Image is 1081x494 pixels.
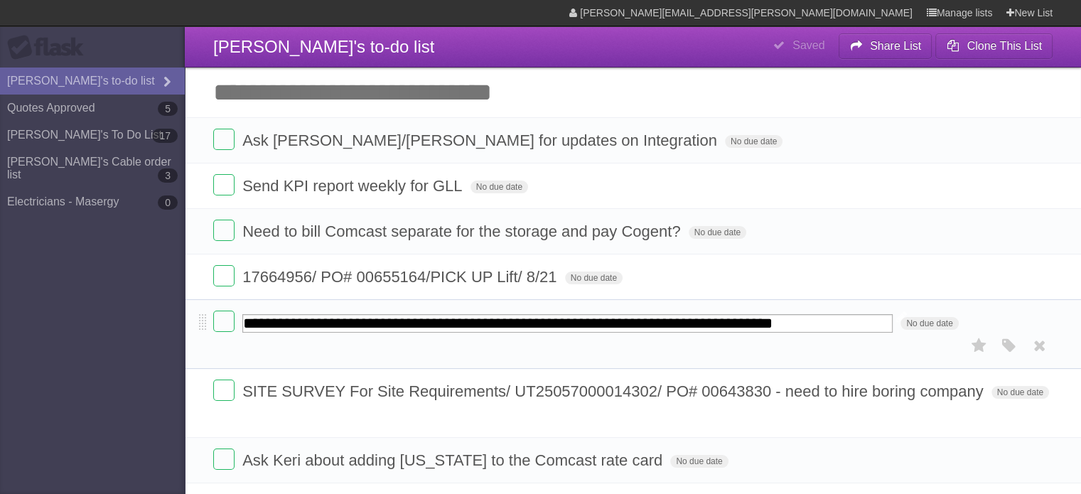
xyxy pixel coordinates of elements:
button: Clone This List [935,33,1053,59]
span: No due date [689,226,746,239]
span: Need to bill Comcast separate for the storage and pay Cogent? [242,222,684,240]
label: Done [213,311,235,332]
b: Clone This List [967,40,1042,52]
b: 5 [158,102,178,116]
div: Flask [7,35,92,60]
span: Ask Keri about adding [US_STATE] to the Comcast rate card [242,451,666,469]
b: 3 [158,168,178,183]
label: Done [213,265,235,286]
label: Done [213,449,235,470]
button: Share List [839,33,932,59]
span: 17664956/ PO# 00655164/PICK UP Lift/ 8/21 [242,268,560,286]
label: Done [213,380,235,401]
span: No due date [670,455,728,468]
b: Saved [792,39,824,51]
span: No due date [900,317,958,330]
span: Send KPI report weekly for GLL [242,177,466,195]
label: Done [213,129,235,150]
span: No due date [565,272,623,284]
span: No due date [470,181,528,193]
b: Share List [870,40,921,52]
label: Done [213,174,235,195]
label: Done [213,220,235,241]
span: No due date [725,135,782,148]
span: SITE SURVEY For Site Requirements/ UT25057000014302/ PO# 00643830 - need to hire boring company [242,382,986,400]
span: No due date [991,386,1049,399]
b: 17 [152,129,178,143]
span: [PERSON_NAME]'s to-do list [213,37,434,56]
label: Star task [966,334,993,358]
b: 0 [158,195,178,210]
span: Ask [PERSON_NAME]/[PERSON_NAME] for updates on Integration [242,131,721,149]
